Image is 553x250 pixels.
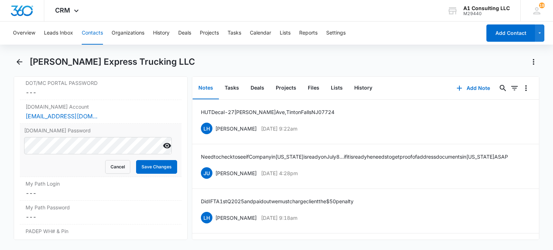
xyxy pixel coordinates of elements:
[136,160,177,174] button: Save Changes
[26,204,175,211] label: My Path Password
[302,77,325,99] button: Files
[178,22,191,45] button: Deals
[486,24,535,42] button: Add Contact
[153,22,170,45] button: History
[325,77,349,99] button: Lists
[26,79,175,87] label: DOT/MC PORTAL PASSWORD
[55,6,70,14] span: CRM
[13,22,35,45] button: Overview
[299,22,318,45] button: Reports
[261,169,298,177] p: [DATE] 4:28pm
[20,201,181,224] div: My Path Password---
[26,236,175,245] dd: ---
[112,22,144,45] button: Organizations
[326,22,346,45] button: Settings
[24,127,177,134] label: [DOMAIN_NAME] Password
[26,112,98,121] a: [EMAIL_ADDRESS][DOMAIN_NAME]
[20,76,181,100] div: DOT/MC PORTAL PASSWORD---
[161,140,173,151] button: Show
[20,177,181,201] div: My Path Login---
[228,22,241,45] button: Tasks
[82,22,103,45] button: Contacts
[26,227,175,235] label: PADEP WH# & Pin
[30,56,195,67] h1: [PERSON_NAME] Express Trucking LLC
[280,22,291,45] button: Lists
[270,77,302,99] button: Projects
[26,103,175,110] label: [DOMAIN_NAME] Account
[26,189,175,197] dd: ---
[449,79,497,97] button: Add Note
[20,224,181,248] div: PADEP WH# & Pin---
[219,77,245,99] button: Tasks
[201,123,212,134] span: LH
[44,22,73,45] button: Leads Inbox
[26,88,175,97] dd: ---
[26,180,175,187] label: My Path Login
[463,5,510,11] div: account name
[105,160,130,174] button: Cancel
[250,22,271,45] button: Calendar
[201,197,354,205] p: Did IFTA 1st Q 2025 and paid out we must charge client the $50 penalty
[539,3,545,8] span: 19
[201,153,508,160] p: Need to check to see if Company in [US_STATE] is ready on July 8...if it is ready he needs to get...
[215,125,257,132] p: [PERSON_NAME]
[215,169,257,177] p: [PERSON_NAME]
[215,214,257,222] p: [PERSON_NAME]
[520,82,532,94] button: Overflow Menu
[261,125,297,132] p: [DATE] 9:22am
[201,108,334,116] p: HUT Decal - 27 [PERSON_NAME] Ave, Tinton Falls NJ 07724
[349,77,378,99] button: History
[26,213,175,221] dd: ---
[14,56,25,68] button: Back
[463,11,510,16] div: account id
[20,100,181,124] div: [DOMAIN_NAME] Account[EMAIL_ADDRESS][DOMAIN_NAME]
[261,214,297,222] p: [DATE] 9:18am
[539,3,545,8] div: notifications count
[200,22,219,45] button: Projects
[193,77,219,99] button: Notes
[509,82,520,94] button: Filters
[201,167,212,179] span: JU
[201,212,212,223] span: LH
[497,82,509,94] button: Search...
[245,77,270,99] button: Deals
[528,56,539,68] button: Actions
